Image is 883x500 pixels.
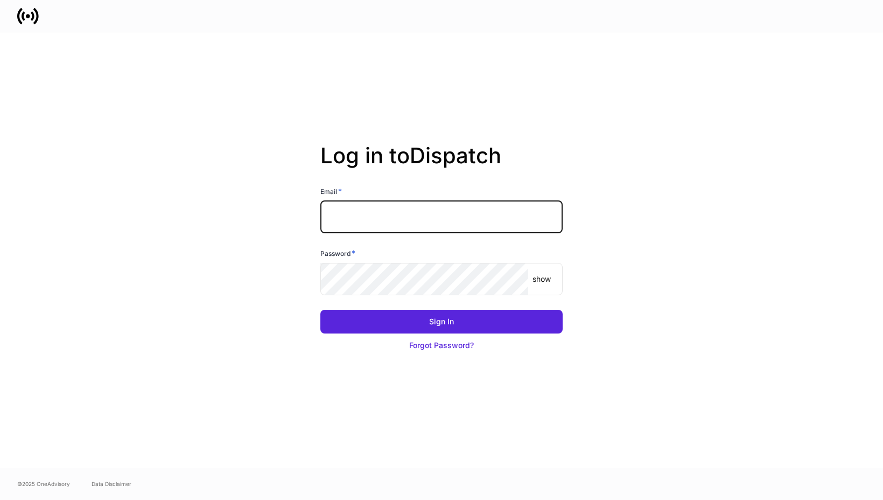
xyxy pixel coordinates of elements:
[320,248,355,259] h6: Password
[320,186,342,197] h6: Email
[320,310,563,334] button: Sign In
[320,143,563,186] h2: Log in to Dispatch
[17,480,70,488] span: © 2025 OneAdvisory
[92,480,131,488] a: Data Disclaimer
[429,316,454,327] div: Sign In
[320,334,563,357] button: Forgot Password?
[409,340,474,351] div: Forgot Password?
[532,274,551,284] p: show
